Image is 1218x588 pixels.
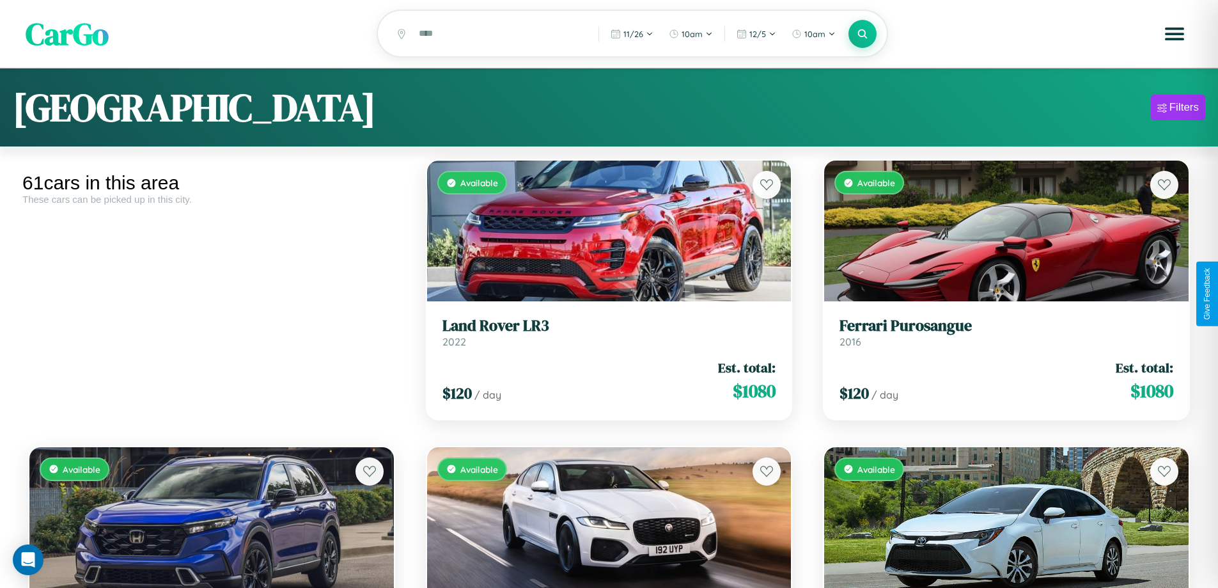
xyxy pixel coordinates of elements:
button: 12/5 [730,24,783,44]
span: 10am [682,29,703,39]
span: CarGo [26,13,109,55]
h3: Land Rover LR3 [442,317,776,335]
a: Ferrari Purosangue2016 [839,317,1173,348]
button: 11/26 [604,24,660,44]
h3: Ferrari Purosangue [839,317,1173,335]
span: 2022 [442,335,466,348]
span: $ 1080 [733,378,776,404]
span: 11 / 26 [623,29,643,39]
span: 10am [804,29,825,39]
span: Est. total: [718,358,776,377]
div: Give Feedback [1203,268,1212,320]
span: Available [460,177,498,188]
span: 2016 [839,335,861,348]
button: 10am [662,24,719,44]
span: Available [857,177,895,188]
span: / day [474,388,501,401]
span: $ 120 [442,383,472,404]
button: Open menu [1157,16,1192,52]
span: $ 1080 [1130,378,1173,404]
span: $ 120 [839,383,869,404]
span: Available [63,464,100,475]
span: 12 / 5 [749,29,766,39]
button: Filters [1151,95,1205,120]
span: Est. total: [1116,358,1173,377]
div: Filters [1169,101,1199,114]
button: 10am [785,24,842,44]
a: Land Rover LR32022 [442,317,776,348]
h1: [GEOGRAPHIC_DATA] [13,81,376,134]
div: These cars can be picked up in this city. [22,194,401,205]
div: 61 cars in this area [22,172,401,194]
span: / day [871,388,898,401]
span: Available [857,464,895,475]
span: Available [460,464,498,475]
div: Open Intercom Messenger [13,544,43,575]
